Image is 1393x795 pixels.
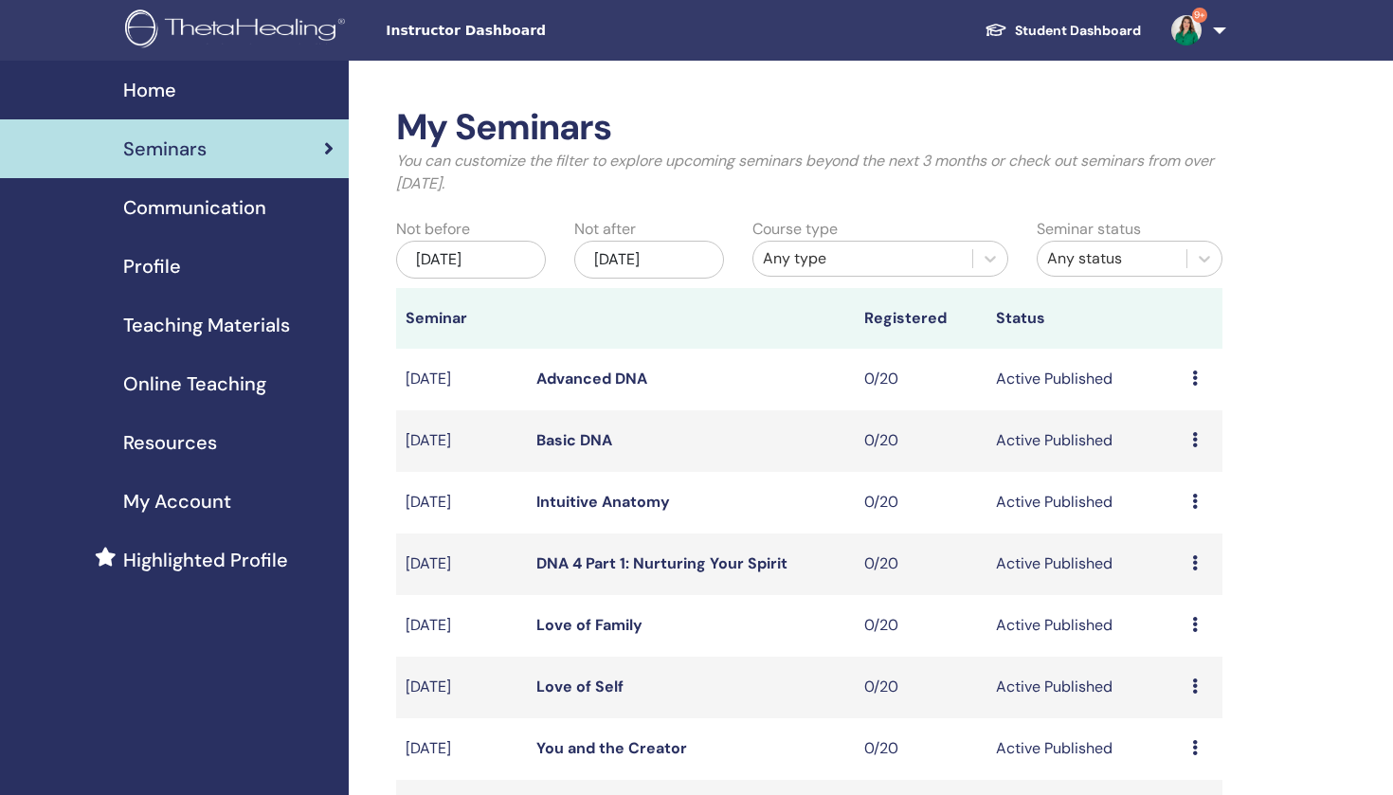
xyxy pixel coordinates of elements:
td: [DATE] [396,410,527,472]
img: logo.png [125,9,352,52]
td: Active Published [986,472,1184,533]
td: Active Published [986,657,1184,718]
td: [DATE] [396,595,527,657]
span: Profile [123,252,181,280]
th: Registered [855,288,986,349]
td: [DATE] [396,718,527,780]
a: Love of Family [536,615,642,635]
td: Active Published [986,595,1184,657]
img: graduation-cap-white.svg [985,22,1007,38]
label: Not after [574,218,636,241]
a: Student Dashboard [969,13,1156,48]
a: DNA 4 Part 1: Nurturing Your Spirit [536,553,787,573]
p: You can customize the filter to explore upcoming seminars beyond the next 3 months or check out s... [396,150,1223,195]
span: My Account [123,487,231,515]
span: Highlighted Profile [123,546,288,574]
h2: My Seminars [396,106,1223,150]
a: Intuitive Anatomy [536,492,670,512]
td: 0/20 [855,410,986,472]
span: Instructor Dashboard [386,21,670,41]
td: 0/20 [855,657,986,718]
span: Teaching Materials [123,311,290,339]
span: Online Teaching [123,370,266,398]
label: Course type [752,218,838,241]
td: 0/20 [855,472,986,533]
td: [DATE] [396,533,527,595]
a: Love of Self [536,677,624,696]
td: Active Published [986,410,1184,472]
th: Seminar [396,288,527,349]
td: 0/20 [855,533,986,595]
span: 9+ [1192,8,1207,23]
span: Resources [123,428,217,457]
span: Seminars [123,135,207,163]
td: [DATE] [396,349,527,410]
td: [DATE] [396,657,527,718]
td: Active Published [986,718,1184,780]
span: Communication [123,193,266,222]
label: Seminar status [1037,218,1141,241]
td: 0/20 [855,718,986,780]
th: Status [986,288,1184,349]
td: [DATE] [396,472,527,533]
span: Home [123,76,176,104]
img: default.jpg [1171,15,1202,45]
td: 0/20 [855,595,986,657]
a: You and the Creator [536,738,687,758]
td: Active Published [986,349,1184,410]
div: Any type [763,247,964,270]
div: [DATE] [574,241,724,279]
label: Not before [396,218,470,241]
div: [DATE] [396,241,546,279]
td: 0/20 [855,349,986,410]
div: Any status [1047,247,1177,270]
a: Advanced DNA [536,369,647,388]
a: Basic DNA [536,430,612,450]
td: Active Published [986,533,1184,595]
